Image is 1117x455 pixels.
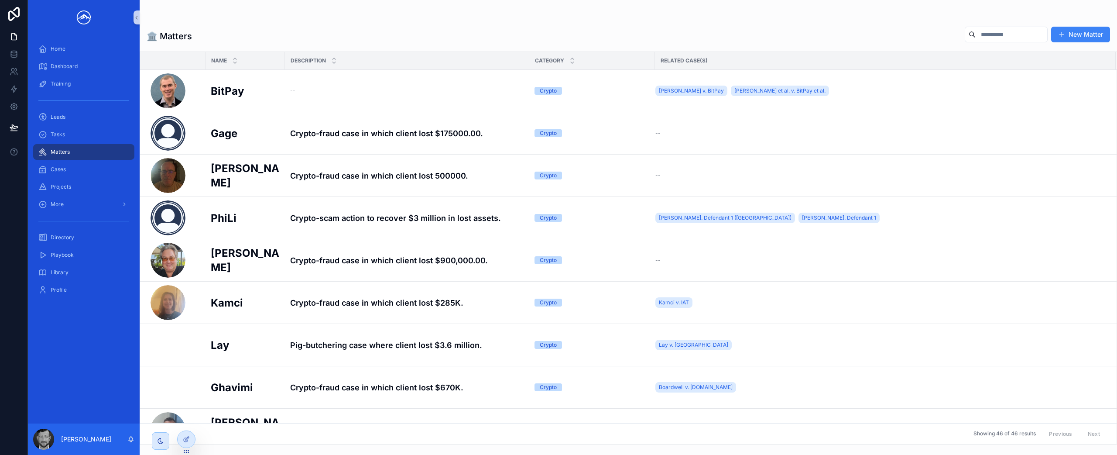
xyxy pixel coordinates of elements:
div: Crypto [540,383,557,391]
a: Crypto [535,214,650,222]
a: [PERSON_NAME] v. BitPay[PERSON_NAME] et al. v. BitPay et al. [655,84,1105,98]
a: [PERSON_NAME] [211,415,280,444]
a: Kamci v. IAT [655,296,1105,310]
span: Playbook [51,252,74,259]
a: Crypto-fraud case in which client lost $285K. [290,297,524,309]
span: -- [655,257,661,264]
span: Projects [51,183,71,190]
a: -- [655,257,1105,264]
a: [PERSON_NAME]. Defendant 1 ([GEOGRAPHIC_DATA])[PERSON_NAME]. Defendant 1 [655,211,1105,225]
a: BitPay [211,84,280,98]
a: Tasks [33,127,134,142]
span: Leads [51,114,65,121]
a: Home [33,41,134,57]
h1: 🏛️ Matters [147,30,192,42]
a: Kamci [211,296,280,310]
a: Crypto-fraud case in which client lost $175000.00. [290,128,524,139]
a: [PERSON_NAME]. Defendant 1 [798,213,880,223]
a: Training [33,76,134,92]
a: Boardwell v. [DOMAIN_NAME] [655,380,1105,394]
a: [PERSON_NAME] v. BitPay [655,86,727,96]
a: Pig-butchering case where client lost $3.6 million. [290,339,524,351]
span: Cases [51,166,66,173]
span: Profile [51,286,67,293]
div: Crypto [540,256,557,264]
a: -- [655,130,1105,137]
a: Crypto-fraud case in which client lost 500000. [290,170,524,182]
div: scrollable content [28,35,140,309]
a: Cases [33,162,134,177]
div: Crypto [540,341,557,349]
a: Projects [33,179,134,195]
a: More [33,196,134,212]
a: Ghavimi [211,380,280,395]
span: Training [51,80,71,87]
a: Crypto-fraud case in which client lost $900,000.00. [290,255,524,266]
a: Directory [33,230,134,245]
span: [PERSON_NAME] v. BitPay [659,87,724,94]
span: [PERSON_NAME]. Defendant 1 [802,214,876,221]
a: Lay v. [GEOGRAPHIC_DATA] [655,340,732,350]
button: New Matter [1051,27,1110,42]
a: Lay v. [GEOGRAPHIC_DATA] [655,338,1105,352]
span: -- [655,130,661,137]
span: Name [211,57,227,64]
a: Crypto-fraud case in which client lost $670K. [290,382,524,393]
span: Library [51,269,69,276]
a: [PERSON_NAME] [211,246,280,275]
span: Category [535,57,564,64]
a: Kamci v. IAT [655,297,692,308]
span: Related Case(s) [661,57,708,64]
a: -- [655,172,1105,179]
span: Home [51,45,65,52]
a: Dashboard [33,59,134,74]
div: Crypto [540,214,557,222]
p: [PERSON_NAME] [61,435,111,444]
span: -- [655,172,661,179]
h2: Lay [211,338,229,352]
a: Boardwell v. [DOMAIN_NAME] [655,382,736,393]
div: Crypto [540,129,557,137]
a: Crypto [535,256,650,264]
a: Leads [33,109,134,125]
h2: BitPay [211,84,244,98]
span: [PERSON_NAME] et al. v. BitPay et al. [734,87,826,94]
a: [PERSON_NAME] [211,161,280,190]
div: Crypto [540,299,557,307]
span: Showing 46 of 46 results [973,431,1036,438]
span: Lay v. [GEOGRAPHIC_DATA] [659,341,728,348]
span: Tasks [51,131,65,138]
img: App logo [73,10,94,24]
span: Directory [51,234,74,241]
span: Matters [51,148,70,155]
span: [PERSON_NAME]. Defendant 1 ([GEOGRAPHIC_DATA]) [659,214,791,221]
span: Kamci v. IAT [659,299,689,306]
span: Boardwell v. [DOMAIN_NAME] [659,384,733,391]
h2: Ghavimi [211,380,253,395]
a: Crypto [535,383,650,391]
a: Crypto-scam action to recover $3 million in lost assets. [290,212,524,224]
span: Description [291,57,326,64]
a: -- [290,87,524,94]
a: Lay [211,338,280,352]
a: Crypto [535,341,650,349]
span: More [51,201,64,208]
h2: PhiLi [211,211,236,225]
a: Crypto [535,87,650,95]
a: Crypto [535,129,650,137]
div: Crypto [540,172,557,179]
a: Profile [33,282,134,298]
a: [PERSON_NAME] et al. v. BitPay et al. [731,86,829,96]
a: [PERSON_NAME]. Defendant 1 ([GEOGRAPHIC_DATA]) [655,213,795,223]
h2: Kamci [211,296,243,310]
